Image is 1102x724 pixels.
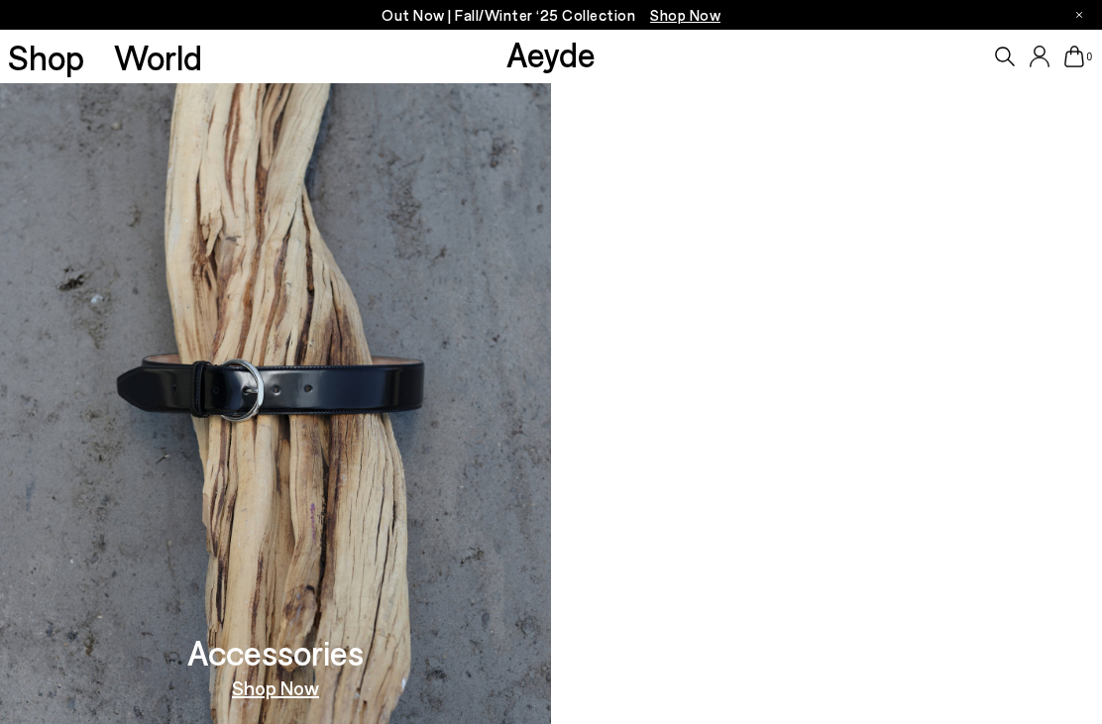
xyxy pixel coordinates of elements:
h3: Moccasin Capsule [692,635,961,670]
a: Shop Now [783,677,870,697]
a: World [114,40,202,74]
a: 0 [1064,46,1084,67]
a: Shop [8,40,84,74]
a: Shop Now [232,677,319,697]
p: Out Now | Fall/Winter ‘25 Collection [382,3,720,28]
h3: Accessories [187,635,364,670]
a: Aeyde [506,33,596,74]
span: Navigate to /collections/new-in [650,6,720,24]
span: 0 [1084,52,1094,62]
